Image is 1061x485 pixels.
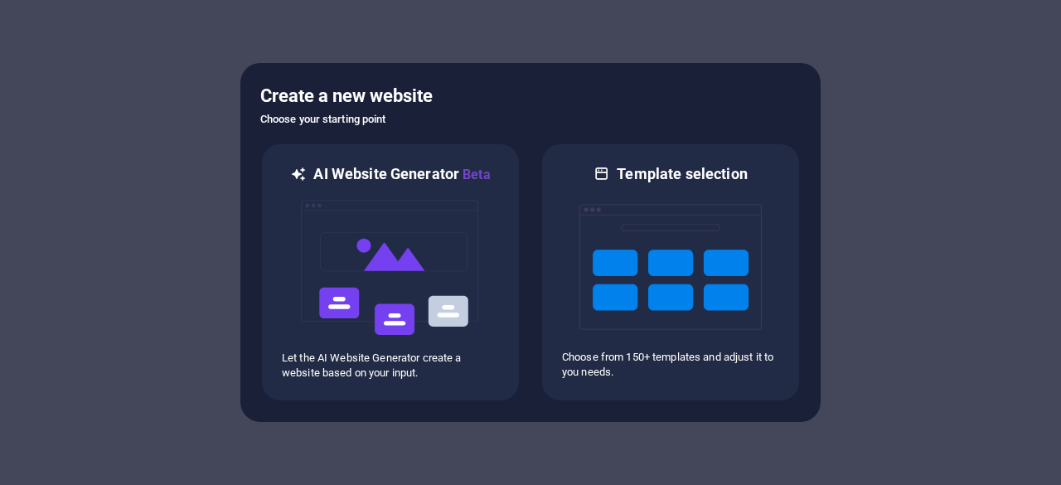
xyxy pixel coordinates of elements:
[313,164,490,185] h6: AI Website Generator
[540,143,801,402] div: Template selectionChoose from 150+ templates and adjust it to you needs.
[459,167,491,182] span: Beta
[299,185,482,351] img: ai
[260,143,521,402] div: AI Website GeneratorBetaaiLet the AI Website Generator create a website based on your input.
[282,351,499,381] p: Let the AI Website Generator create a website based on your input.
[260,83,801,109] h5: Create a new website
[260,109,801,129] h6: Choose your starting point
[562,350,779,380] p: Choose from 150+ templates and adjust it to you needs.
[617,164,747,184] h6: Template selection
